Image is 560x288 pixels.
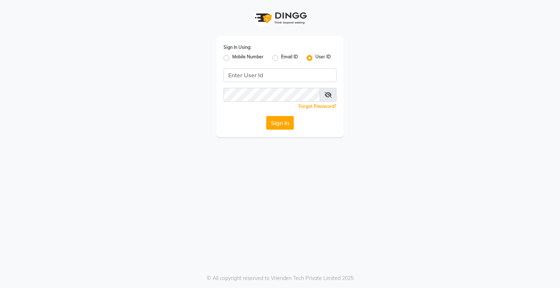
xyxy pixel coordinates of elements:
img: logo1.svg [251,7,309,29]
input: Username [223,88,320,102]
label: Mobile Number [232,54,264,62]
button: Sign In [266,116,294,130]
input: Username [223,68,337,82]
a: Forgot Password? [299,104,337,109]
label: Sign In Using: [223,44,251,51]
label: Email ID [281,54,298,62]
label: User ID [315,54,331,62]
